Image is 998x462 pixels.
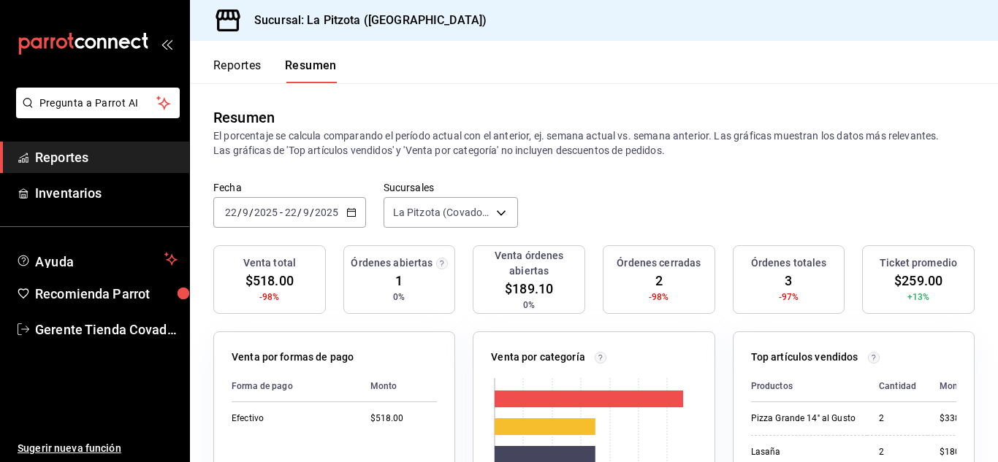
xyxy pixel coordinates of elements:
[867,371,928,402] th: Cantidad
[285,58,337,83] button: Resumen
[751,446,856,458] div: Lasaña
[243,12,487,29] h3: Sucursal: La Pitzota ([GEOGRAPHIC_DATA])
[879,446,916,458] div: 2
[649,290,669,304] span: -98%
[940,412,973,425] div: $338.00
[617,255,701,271] h3: Órdenes cerradas
[249,207,254,218] span: /
[35,147,178,167] span: Reportes
[245,271,294,290] span: $518.00
[655,271,663,290] span: 2
[907,290,930,304] span: +13%
[232,412,347,425] div: Efectivo
[393,290,405,304] span: 0%
[384,182,518,193] label: Sucursales
[523,299,535,312] span: 0%
[237,207,242,218] span: /
[370,412,438,425] div: $518.00
[35,320,178,339] span: Gerente Tienda Covadonga
[351,255,433,271] h3: Órdenes abiertas
[213,128,975,158] p: El porcentaje se calcula comparando el período actual con el anterior, ej. semana actual vs. sema...
[35,183,178,203] span: Inventarios
[284,207,297,218] input: --
[940,446,973,458] div: $180.00
[213,182,366,193] label: Fecha
[259,290,280,304] span: -98%
[10,106,180,121] a: Pregunta a Parrot AI
[310,207,314,218] span: /
[395,271,403,290] span: 1
[243,255,296,271] h3: Venta total
[242,207,249,218] input: --
[359,371,438,402] th: Monto
[779,290,799,304] span: -97%
[280,207,283,218] span: -
[213,58,337,83] div: navigation tabs
[751,255,827,271] h3: Órdenes totales
[880,255,957,271] h3: Ticket promedio
[35,284,178,304] span: Recomienda Parrot
[491,350,585,365] p: Venta por categoría
[254,207,278,218] input: ----
[302,207,310,218] input: --
[928,371,973,402] th: Monto
[18,441,178,456] span: Sugerir nueva función
[232,371,359,402] th: Forma de pago
[232,350,354,365] p: Venta por formas de pago
[161,38,172,50] button: open_drawer_menu
[297,207,302,218] span: /
[393,205,491,220] span: La Pitzota (Covadonga)
[314,207,339,218] input: ----
[479,248,579,279] h3: Venta órdenes abiertas
[213,107,275,128] div: Resumen
[213,58,262,83] button: Reportes
[16,88,180,118] button: Pregunta a Parrot AI
[505,279,553,299] span: $189.10
[751,412,856,425] div: Pizza Grande 14'' al Gusto
[894,271,942,290] span: $259.00
[785,271,792,290] span: 3
[39,96,157,111] span: Pregunta a Parrot AI
[751,350,858,365] p: Top artículos vendidos
[224,207,237,218] input: --
[751,371,867,402] th: Productos
[35,250,159,268] span: Ayuda
[879,412,916,425] div: 2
